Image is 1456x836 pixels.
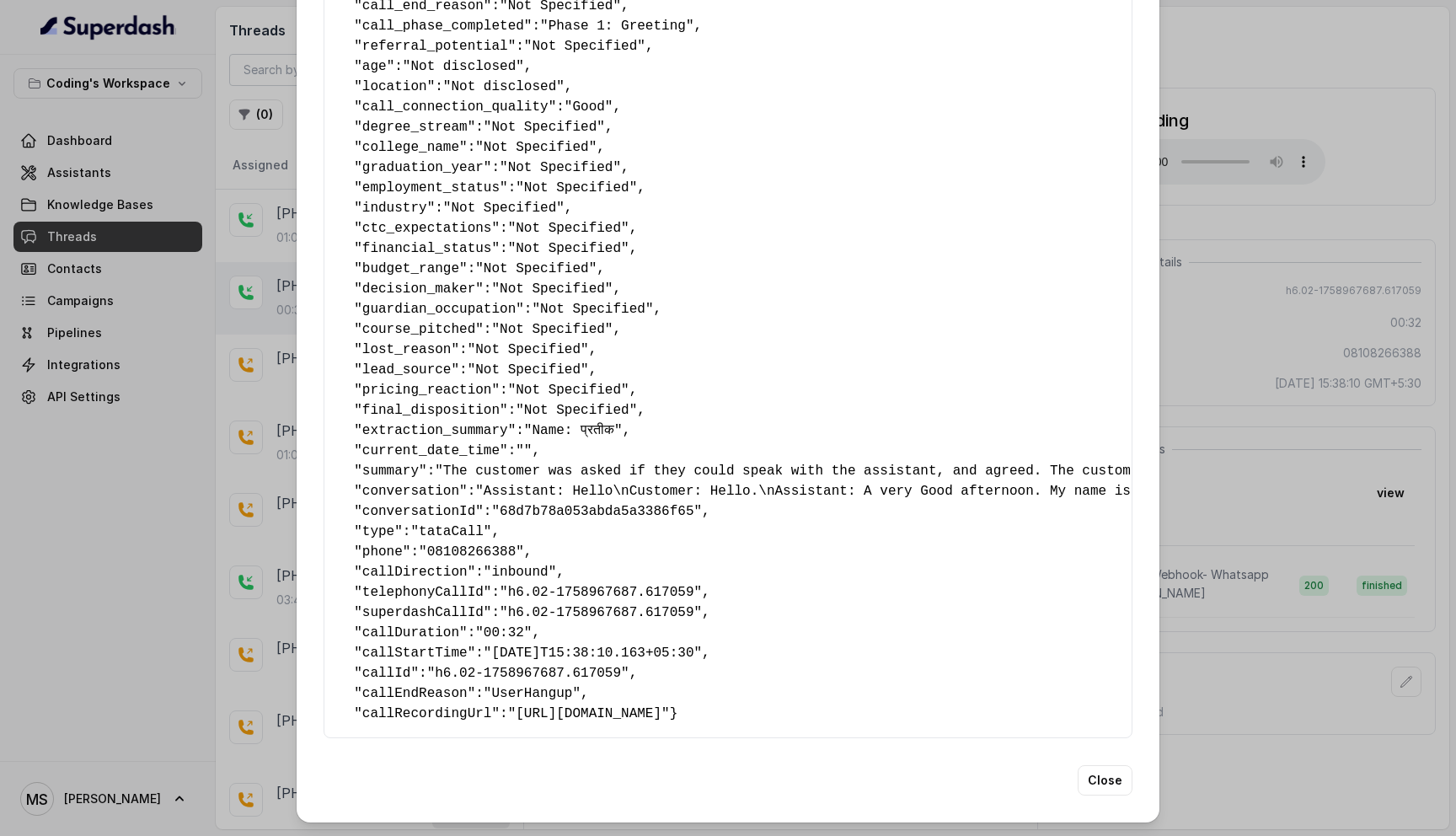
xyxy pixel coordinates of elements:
[362,585,484,600] span: telephonyCallId
[524,39,645,54] span: "Not Specified"
[362,140,459,155] span: college_name
[362,201,427,216] span: industry
[419,544,524,560] span: "08108266388"
[362,99,549,115] span: call_connection_quality
[508,383,629,398] span: "Not Specified"
[468,362,589,378] span: "Not Specified"
[491,322,613,337] span: "Not Specified"
[500,585,702,600] span: "h6.02-1758967687.617059"
[362,160,484,175] span: graduation_year
[508,221,629,236] span: "Not Specified"
[443,201,565,216] span: "Not Specified"
[362,180,500,196] span: employment_status
[362,120,468,135] span: degree_stream
[491,504,702,519] span: "68d7b78a053abda5a3386f65"
[475,625,532,640] span: "00:32"
[508,241,629,256] span: "Not Specified"
[484,565,556,580] span: "inbound"
[362,322,475,337] span: course_pitched
[500,160,621,175] span: "Not Specified"
[362,79,427,94] span: location
[362,19,524,34] span: call_phase_completed
[362,362,452,378] span: lead_source
[475,261,597,276] span: "Not Specified"
[362,261,459,276] span: budget_range
[362,484,459,499] span: conversation
[484,120,605,135] span: "Not Specified"
[516,443,532,458] span: ""
[491,281,613,297] span: "Not Specified"
[403,59,524,74] span: "Not disclosed"
[362,281,475,297] span: decision_maker
[1078,765,1132,796] button: Close
[362,646,468,661] span: callStartTime
[362,443,500,458] span: current_date_time
[362,524,394,539] span: type
[362,666,411,681] span: callId
[484,646,702,661] span: "[DATE]T15:38:10.163+05:30"
[362,686,468,701] span: callEndReason
[484,686,581,701] span: "UserHangup"
[362,221,492,236] span: ctc_expectations
[443,79,565,94] span: "Not disclosed"
[362,706,492,721] span: callRecordingUrl
[362,59,387,74] span: age
[516,403,637,418] span: "Not Specified"
[362,464,419,479] span: summary
[362,625,459,640] span: callDuration
[532,302,653,317] span: "Not Specified"
[427,666,629,681] span: "h6.02-1758967687.617059"
[362,302,516,317] span: guardian_occupation
[362,605,484,620] span: superdashCallId
[362,544,403,560] span: phone
[362,504,475,519] span: conversationId
[540,19,693,34] span: "Phase 1: Greeting"
[362,383,492,398] span: pricing_reaction
[362,342,452,357] span: lost_reason
[410,524,491,539] span: "tataCall"
[362,565,468,580] span: callDirection
[362,403,500,418] span: final_disposition
[500,605,702,620] span: "h6.02-1758967687.617059"
[524,423,623,438] span: "Name: प्रतीक"
[516,180,637,196] span: "Not Specified"
[475,140,597,155] span: "Not Specified"
[468,342,589,357] span: "Not Specified"
[362,423,508,438] span: extraction_summary
[508,706,670,721] span: "[URL][DOMAIN_NAME]"
[362,39,508,54] span: referral_potential
[565,99,613,115] span: "Good"
[362,241,492,256] span: financial_status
